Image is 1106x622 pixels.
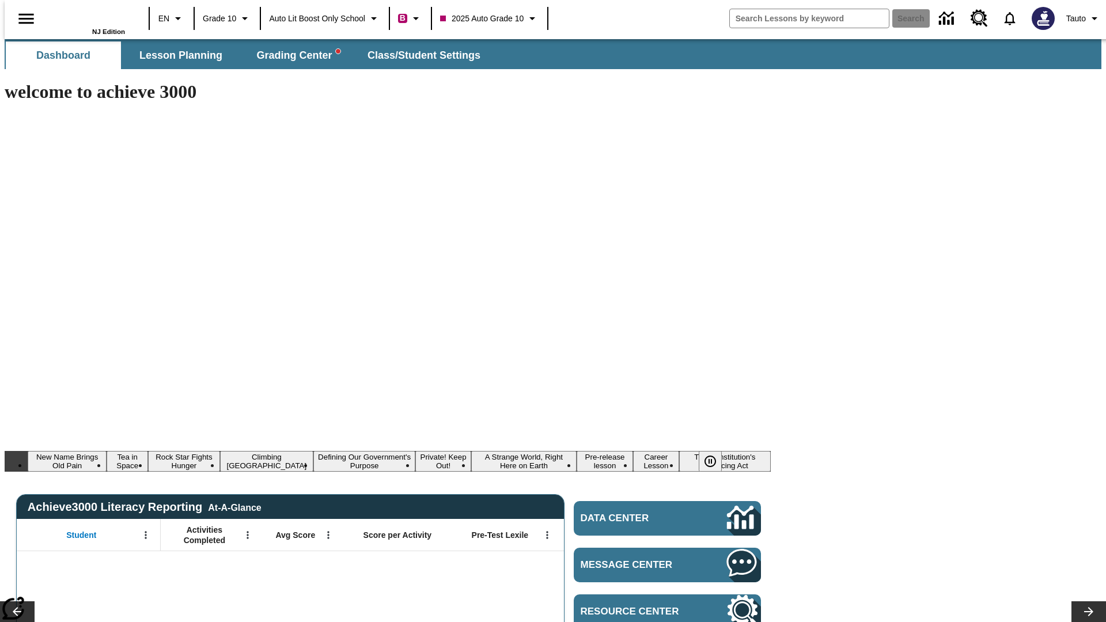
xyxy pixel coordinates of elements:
[137,526,154,544] button: Open Menu
[50,5,125,28] a: Home
[679,451,771,472] button: Slide 10 The Constitution's Balancing Act
[256,49,340,62] span: Grading Center
[1062,8,1106,29] button: Profile/Settings
[363,530,432,540] span: Score per Activity
[435,8,544,29] button: Class: 2025 Auto Grade 10, Select your class
[581,559,692,571] span: Message Center
[198,8,256,29] button: Grade: Grade 10, Select a grade
[148,451,220,472] button: Slide 3 Rock Star Fights Hunger
[239,526,256,544] button: Open Menu
[123,41,238,69] button: Lesson Planning
[539,526,556,544] button: Open Menu
[320,526,337,544] button: Open Menu
[471,451,577,472] button: Slide 7 A Strange World, Right Here on Earth
[440,13,524,25] span: 2025 Auto Grade 10
[92,28,125,35] span: NJ Edition
[633,451,679,472] button: Slide 9 Career Lesson
[208,500,261,513] div: At-A-Glance
[269,13,365,25] span: Auto Lit Boost only School
[574,548,761,582] a: Message Center
[220,451,313,472] button: Slide 4 Climbing Mount Tai
[1066,13,1086,25] span: Tauto
[203,13,236,25] span: Grade 10
[400,11,406,25] span: B
[393,8,427,29] button: Boost Class color is violet red. Change class color
[577,451,633,472] button: Slide 8 Pre-release lesson
[5,81,771,103] h1: welcome to achieve 3000
[9,2,43,36] button: Open side menu
[1071,601,1106,622] button: Lesson carousel, Next
[932,3,964,35] a: Data Center
[275,530,315,540] span: Avg Score
[139,49,222,62] span: Lesson Planning
[158,13,169,25] span: EN
[50,4,125,35] div: Home
[730,9,889,28] input: search field
[6,41,121,69] button: Dashboard
[153,8,190,29] button: Language: EN, Select a language
[241,41,356,69] button: Grading Center
[995,3,1025,33] a: Notifications
[264,8,385,29] button: School: Auto Lit Boost only School, Select your school
[166,525,243,545] span: Activities Completed
[1025,3,1062,33] button: Select a new avatar
[28,500,262,514] span: Achieve3000 Literacy Reporting
[5,39,1101,69] div: SubNavbar
[1032,7,1055,30] img: Avatar
[574,501,761,536] a: Data Center
[28,451,107,472] button: Slide 1 New Name Brings Old Pain
[358,41,490,69] button: Class/Student Settings
[5,41,491,69] div: SubNavbar
[368,49,480,62] span: Class/Student Settings
[581,606,692,617] span: Resource Center
[107,451,148,472] button: Slide 2 Tea in Space
[472,530,529,540] span: Pre-Test Lexile
[415,451,471,472] button: Slide 6 Private! Keep Out!
[581,513,688,524] span: Data Center
[313,451,416,472] button: Slide 5 Defining Our Government's Purpose
[964,3,995,34] a: Resource Center, Will open in new tab
[36,49,90,62] span: Dashboard
[66,530,96,540] span: Student
[699,451,722,472] button: Pause
[699,451,733,472] div: Pause
[336,49,340,54] svg: writing assistant alert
